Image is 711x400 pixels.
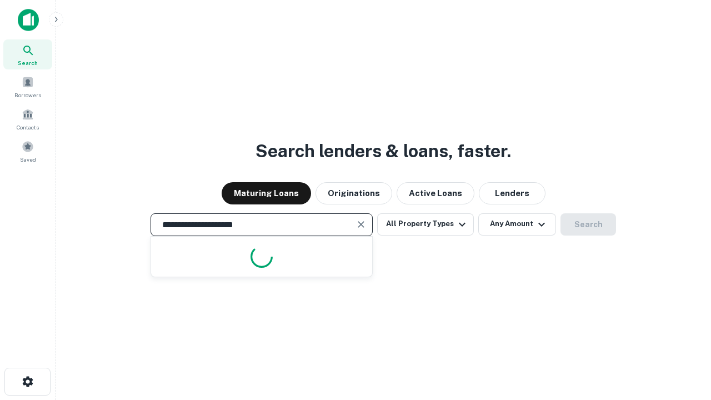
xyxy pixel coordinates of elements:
[20,155,36,164] span: Saved
[17,123,39,132] span: Contacts
[18,58,38,67] span: Search
[655,311,711,364] iframe: Chat Widget
[478,213,556,236] button: Any Amount
[316,182,392,204] button: Originations
[479,182,545,204] button: Lenders
[377,213,474,236] button: All Property Types
[222,182,311,204] button: Maturing Loans
[3,136,52,166] a: Saved
[14,91,41,99] span: Borrowers
[3,72,52,102] a: Borrowers
[3,39,52,69] a: Search
[353,217,369,232] button: Clear
[18,9,39,31] img: capitalize-icon.png
[397,182,474,204] button: Active Loans
[3,104,52,134] a: Contacts
[256,138,511,164] h3: Search lenders & loans, faster.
